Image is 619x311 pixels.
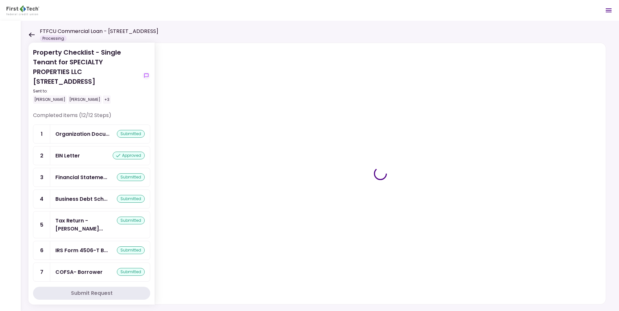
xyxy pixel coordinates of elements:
[40,27,158,35] h1: FTFCU Commercial Loan - [STREET_ADDRESS]
[33,112,150,124] div: Completed items (12/12 Steps)
[55,130,109,138] div: Organization Documents for Borrowing Entity
[33,168,50,187] div: 3
[33,287,150,300] button: Submit Request
[33,241,150,260] a: 6IRS Form 4506-T Borrowersubmitted
[71,289,113,297] div: Submit Request
[33,88,140,94] div: Sent to:
[117,268,145,276] div: submitted
[55,195,107,203] div: Business Debt Schedule
[117,217,145,224] div: submitted
[117,130,145,138] div: submitted
[55,246,108,254] div: IRS Form 4506-T Borrower
[33,263,50,281] div: 7
[142,72,150,80] button: show-messages
[33,190,50,208] div: 4
[33,211,150,238] a: 5Tax Return - Borrowersubmitted
[113,152,145,159] div: approved
[40,35,67,42] div: Processing
[601,3,616,18] button: Open menu
[33,125,50,143] div: 1
[33,95,67,104] div: [PERSON_NAME]
[33,241,50,260] div: 6
[117,195,145,203] div: submitted
[55,217,117,233] div: Tax Return - Borrower
[33,168,150,187] a: 3Financial Statement - Borrowersubmitted
[117,173,145,181] div: submitted
[55,152,80,160] div: EIN Letter
[33,189,150,209] a: 4Business Debt Schedulesubmitted
[117,246,145,254] div: submitted
[33,263,150,282] a: 7COFSA- Borrowersubmitted
[103,95,111,104] div: +3
[33,211,50,238] div: 5
[55,173,107,181] div: Financial Statement - Borrower
[33,124,150,144] a: 1Organization Documents for Borrowing Entitysubmitted
[55,268,103,276] div: COFSA- Borrower
[33,146,50,165] div: 2
[33,48,140,104] div: Property Checklist - Single Tenant for SPECIALTY PROPERTIES LLC [STREET_ADDRESS]
[33,146,150,165] a: 2EIN Letterapproved
[68,95,102,104] div: [PERSON_NAME]
[6,5,39,15] img: Partner icon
